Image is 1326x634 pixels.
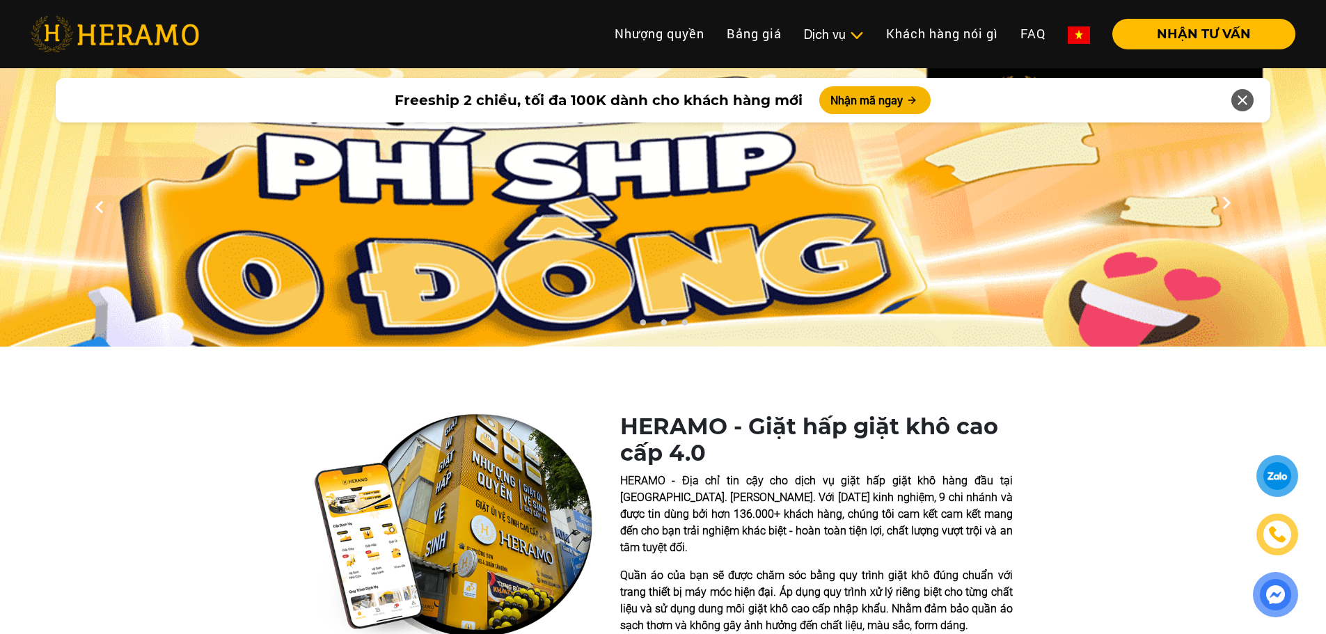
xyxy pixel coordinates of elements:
[677,319,691,333] button: 3
[395,90,803,111] span: Freeship 2 chiều, tối đa 100K dành cho khách hàng mới
[875,19,1009,49] a: Khách hàng nói gì
[849,29,864,42] img: subToggleIcon
[1112,19,1295,49] button: NHẬN TƯ VẤN
[31,16,199,52] img: heramo-logo.png
[1101,28,1295,40] a: NHẬN TƯ VẤN
[804,25,864,44] div: Dịch vụ
[1068,26,1090,44] img: vn-flag.png
[819,86,931,114] button: Nhận mã ngay
[636,319,649,333] button: 1
[1267,525,1287,545] img: phone-icon
[656,319,670,333] button: 2
[603,19,716,49] a: Nhượng quyền
[1009,19,1057,49] a: FAQ
[716,19,793,49] a: Bảng giá
[620,567,1013,634] p: Quần áo của bạn sẽ được chăm sóc bằng quy trình giặt khô đúng chuẩn với trang thiết bị máy móc hi...
[1258,516,1297,554] a: phone-icon
[620,413,1013,467] h1: HERAMO - Giặt hấp giặt khô cao cấp 4.0
[620,473,1013,556] p: HERAMO - Địa chỉ tin cậy cho dịch vụ giặt hấp giặt khô hàng đầu tại [GEOGRAPHIC_DATA]. [PERSON_NA...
